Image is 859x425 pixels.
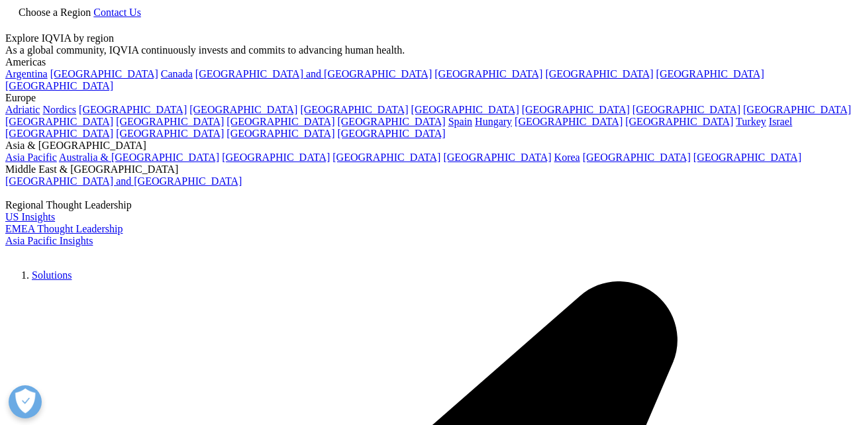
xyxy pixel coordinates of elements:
a: [GEOGRAPHIC_DATA] [632,104,740,115]
a: Asia Pacific [5,152,57,163]
a: Asia Pacific Insights [5,235,93,246]
a: [GEOGRAPHIC_DATA] [116,128,224,139]
a: Hungary [475,116,512,127]
a: Turkey [736,116,766,127]
a: Solutions [32,269,72,281]
a: Korea [554,152,580,163]
a: [GEOGRAPHIC_DATA] [583,152,691,163]
a: Israel [769,116,793,127]
div: Americas [5,56,854,68]
a: [GEOGRAPHIC_DATA] [50,68,158,79]
a: [GEOGRAPHIC_DATA] [337,116,445,127]
a: [GEOGRAPHIC_DATA] and [GEOGRAPHIC_DATA] [195,68,432,79]
a: [GEOGRAPHIC_DATA] [443,152,551,163]
a: [GEOGRAPHIC_DATA] [332,152,440,163]
a: [GEOGRAPHIC_DATA] [227,128,334,139]
a: [GEOGRAPHIC_DATA] [300,104,408,115]
a: [GEOGRAPHIC_DATA] [79,104,187,115]
a: [GEOGRAPHIC_DATA] [227,116,334,127]
a: [GEOGRAPHIC_DATA] [222,152,330,163]
div: Europe [5,92,854,104]
a: Spain [448,116,472,127]
a: [GEOGRAPHIC_DATA] [411,104,519,115]
a: [GEOGRAPHIC_DATA] [5,116,113,127]
a: [GEOGRAPHIC_DATA] [5,80,113,91]
a: Australia & [GEOGRAPHIC_DATA] [59,152,219,163]
a: [GEOGRAPHIC_DATA] [522,104,630,115]
a: Argentina [5,68,48,79]
a: Adriatic [5,104,40,115]
a: [GEOGRAPHIC_DATA] [189,104,297,115]
a: [GEOGRAPHIC_DATA] [434,68,542,79]
a: [GEOGRAPHIC_DATA] [743,104,851,115]
a: [GEOGRAPHIC_DATA] and [GEOGRAPHIC_DATA] [5,175,242,187]
a: [GEOGRAPHIC_DATA] [5,128,113,139]
a: [GEOGRAPHIC_DATA] [337,128,445,139]
div: Regional Thought Leadership [5,199,854,211]
a: [GEOGRAPHIC_DATA] [625,116,733,127]
a: Canada [161,68,193,79]
a: [GEOGRAPHIC_DATA] [693,152,801,163]
span: Choose a Region [19,7,91,18]
a: Contact Us [93,7,141,18]
div: As a global community, IQVIA continuously invests and commits to advancing human health. [5,44,854,56]
div: Asia & [GEOGRAPHIC_DATA] [5,140,854,152]
a: [GEOGRAPHIC_DATA] [656,68,764,79]
button: Abrir preferências [9,385,42,418]
div: Middle East & [GEOGRAPHIC_DATA] [5,164,854,175]
div: Explore IQVIA by region [5,32,854,44]
a: US Insights [5,211,55,222]
a: [GEOGRAPHIC_DATA] [116,116,224,127]
a: EMEA Thought Leadership [5,223,123,234]
a: [GEOGRAPHIC_DATA] [545,68,653,79]
a: Nordics [42,104,76,115]
a: [GEOGRAPHIC_DATA] [515,116,623,127]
